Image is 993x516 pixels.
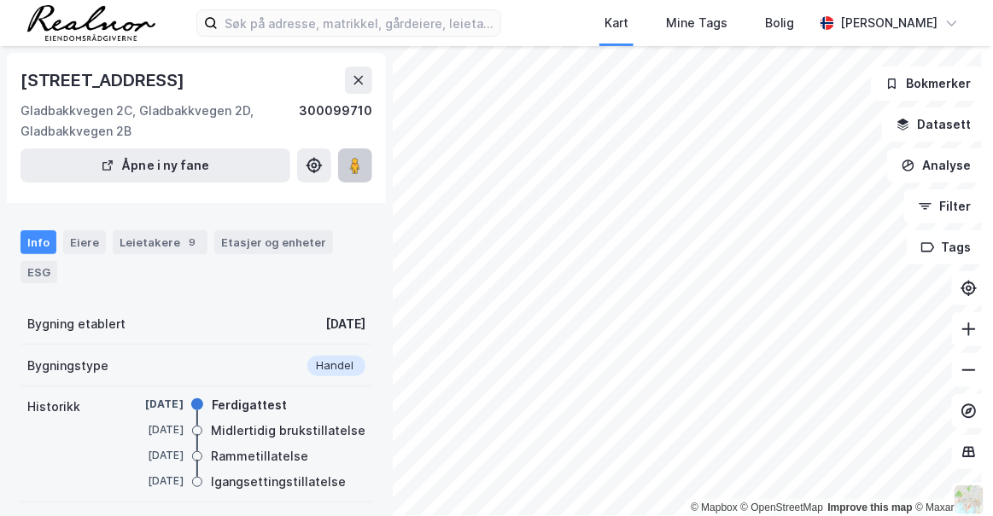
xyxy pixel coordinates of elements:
input: Søk på adresse, matrikkel, gårdeiere, leietakere eller personer [218,10,500,36]
div: [DATE] [325,314,365,334]
div: Ferdigattest [212,395,287,415]
div: [DATE] [115,422,184,438]
div: Etasjer og enheter [221,235,326,250]
div: [DATE] [115,448,184,463]
div: [DATE] [115,473,184,489]
div: 9 [184,234,201,251]
div: [STREET_ADDRESS] [20,67,188,94]
div: Eiere [63,230,106,254]
div: Mine Tags [666,13,727,33]
div: Kontrollprogram for chat [908,434,993,516]
img: realnor-logo.934646d98de889bb5806.png [27,5,155,41]
div: Bygningstype [27,356,108,376]
div: 300099710 [299,101,372,142]
button: Åpne i ny fane [20,148,290,183]
button: Analyse [887,148,986,183]
div: ESG [20,261,57,283]
div: [DATE] [115,397,184,412]
div: [PERSON_NAME] [841,13,938,33]
div: Leietakere [113,230,207,254]
div: Bolig [765,13,795,33]
div: Midlertidig brukstillatelse [211,420,365,441]
div: Igangsettingstillatelse [211,472,346,492]
div: Kart [605,13,628,33]
button: Bokmerker [871,67,986,101]
button: Filter [904,189,986,223]
button: Datasett [882,107,986,142]
a: Improve this map [828,502,913,513]
div: Info [20,230,56,254]
div: Historikk [27,397,80,417]
div: Rammetillatelse [211,446,308,467]
a: OpenStreetMap [741,502,824,513]
div: Gladbakkvegen 2C, Gladbakkvegen 2D, Gladbakkvegen 2B [20,101,299,142]
iframe: Chat Widget [908,434,993,516]
div: Bygning etablert [27,314,126,334]
a: Mapbox [691,502,738,513]
button: Tags [907,230,986,264]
